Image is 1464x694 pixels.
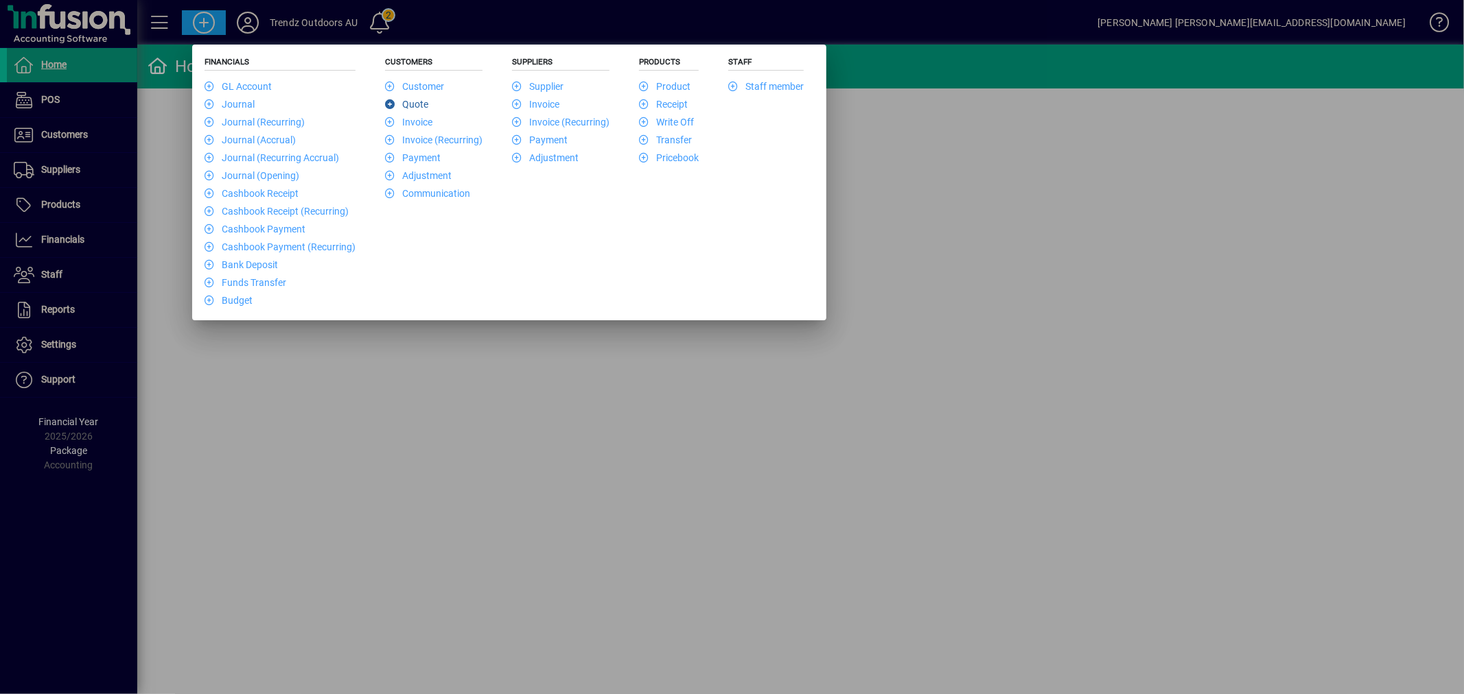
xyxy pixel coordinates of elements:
h5: Products [639,57,699,71]
a: Receipt [639,99,688,110]
a: Payment [385,152,441,163]
h5: Customers [385,57,483,71]
a: Product [639,81,690,92]
a: Journal (Accrual) [205,134,296,145]
h5: Financials [205,57,356,71]
a: Supplier [512,81,563,92]
a: Communication [385,188,470,199]
a: Invoice [512,99,559,110]
a: Write Off [639,117,694,128]
a: Customer [385,81,444,92]
a: Cashbook Receipt (Recurring) [205,206,349,217]
a: Payment [512,134,568,145]
h5: Staff [728,57,804,71]
a: Cashbook Payment [205,224,305,235]
h5: Suppliers [512,57,609,71]
a: Quote [385,99,428,110]
a: Invoice (Recurring) [512,117,609,128]
a: Journal (Recurring Accrual) [205,152,339,163]
a: Invoice (Recurring) [385,134,483,145]
a: Journal (Opening) [205,170,299,181]
a: Journal (Recurring) [205,117,305,128]
a: Cashbook Payment (Recurring) [205,241,356,252]
a: GL Account [205,81,272,92]
a: Funds Transfer [205,277,286,288]
a: Invoice [385,117,432,128]
a: Bank Deposit [205,259,278,270]
a: Adjustment [512,152,579,163]
a: Adjustment [385,170,452,181]
a: Pricebook [639,152,699,163]
a: Transfer [639,134,692,145]
a: Budget [205,295,253,306]
a: Journal [205,99,255,110]
a: Cashbook Receipt [205,188,299,199]
a: Staff member [728,81,804,92]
